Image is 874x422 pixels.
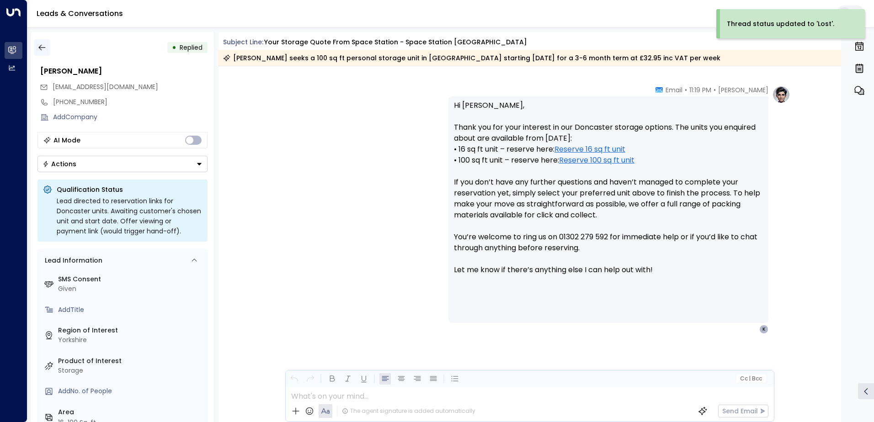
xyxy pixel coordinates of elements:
div: The agent signature is added automatically [342,407,475,415]
span: • [714,85,716,95]
div: Yorkshire [58,335,204,345]
div: Given [58,284,204,294]
span: Email [666,85,682,95]
div: AddNo. of People [58,386,204,396]
div: [PERSON_NAME] seeks a 100 sq ft personal storage unit in [GEOGRAPHIC_DATA] starting [DATE] for a ... [223,53,720,63]
div: • [172,39,176,56]
span: 11:19 PM [689,85,711,95]
a: Leads & Conversations [37,8,123,19]
div: AI Mode [53,136,80,145]
div: Lead directed to reservation links for Doncaster units. Awaiting customer's chosen unit and start... [57,196,202,236]
a: Reserve 100 sq ft unit [559,155,634,166]
span: | [749,375,751,382]
span: • [685,85,687,95]
label: SMS Consent [58,274,204,284]
img: profile-logo.png [772,85,790,104]
label: Region of Interest [58,326,204,335]
span: Subject Line: [223,37,263,47]
div: Thread status updated to 'Lost'. [727,19,834,29]
div: AddTitle [58,305,204,315]
div: K [759,325,768,334]
p: Qualification Status [57,185,202,194]
div: Button group with a nested menu [37,156,208,172]
span: kieranmf13@hotmail.com [53,82,158,92]
div: Lead Information [42,256,102,265]
span: [PERSON_NAME] [718,85,768,95]
div: Your storage quote from Space Station - Space Station [GEOGRAPHIC_DATA] [264,37,527,47]
a: Reserve 16 sq ft unit [554,144,625,155]
div: AddCompany [53,112,208,122]
button: Redo [304,373,316,385]
label: Area [58,407,204,417]
button: Cc|Bcc [736,375,765,383]
span: Replied [180,43,203,52]
div: [PERSON_NAME] [40,66,208,77]
div: [PHONE_NUMBER] [53,97,208,107]
span: Cc Bcc [740,375,762,382]
button: Undo [288,373,300,385]
div: Actions [43,160,76,168]
label: Product of Interest [58,356,204,366]
div: Storage [58,366,204,375]
p: Hi [PERSON_NAME], Thank you for your interest in our Doncaster storage options. The units you enq... [454,100,763,286]
span: [EMAIL_ADDRESS][DOMAIN_NAME] [53,82,158,91]
button: Actions [37,156,208,172]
